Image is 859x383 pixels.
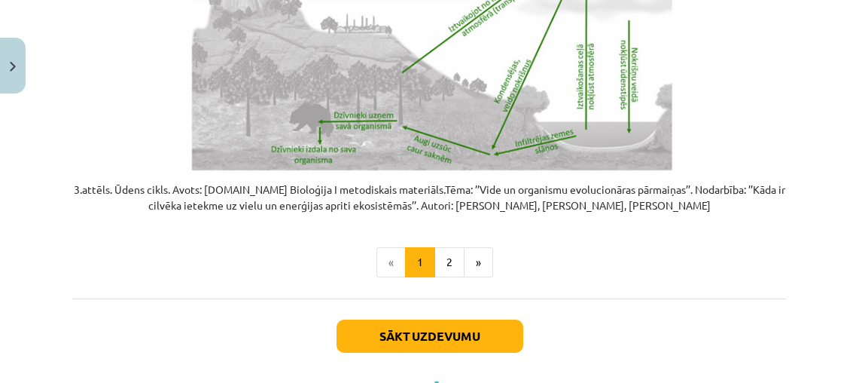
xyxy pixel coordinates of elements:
p: 3.attēls. Ūdens cikls. Avots: [DOMAIN_NAME] Bioloģija I metodiskais materiāls.Tēma: ’’Vide un org... [72,182,787,213]
nav: Page navigation example [72,247,787,277]
button: » [464,247,493,277]
img: icon-close-lesson-0947bae3869378f0d4975bcd49f059093ad1ed9edebbc8119c70593378902aed.svg [10,62,16,72]
button: Sākt uzdevumu [337,320,523,353]
button: 1 [405,247,435,277]
button: 2 [434,247,465,277]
